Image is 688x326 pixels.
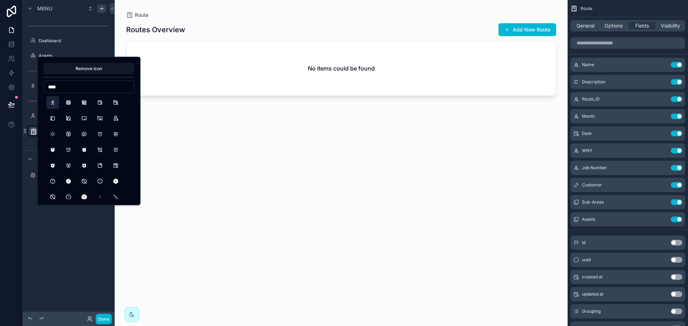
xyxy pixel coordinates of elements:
[37,5,52,12] span: Menu
[109,191,122,204] button: AlertSmallOff
[39,38,109,44] label: Dashboard
[582,216,595,222] span: Assets
[62,191,75,204] button: AlertOctagon
[78,191,91,204] button: AlertOctagonFilled
[582,257,591,263] span: uuid
[78,96,91,109] button: WallOff
[577,22,594,29] span: General
[94,128,106,141] button: Alarm
[46,96,59,109] button: Walk
[78,175,91,188] button: AlertCircleOff
[62,159,75,172] button: AlarmSnooze
[109,159,122,172] button: AlbumOff
[109,96,122,109] button: WalletOff
[635,22,649,29] span: Fields
[39,53,109,59] label: Assets
[94,191,106,204] button: AlertSmall
[27,80,110,92] a: Routing
[109,128,122,141] button: AlarmAverage
[582,113,595,119] span: Month
[582,148,592,154] span: WNY
[43,63,134,74] button: Remove icon
[62,175,75,188] button: AlertCircleFilled
[78,112,91,125] button: Chalkboard
[109,143,122,156] button: AlarmPlus
[36,138,110,150] a: Create New Route
[582,308,601,314] span: Grouping
[62,128,75,141] button: BrandDingtalk
[46,191,59,204] button: AlertHexagonOff
[582,96,600,102] span: Route_ID
[46,112,59,125] button: Wallpaper
[582,62,594,68] span: Name
[27,170,110,181] a: Analytical Report
[582,79,605,85] span: Description
[94,143,106,156] button: AlarmOff
[661,22,680,29] span: Visibility
[27,35,110,47] a: Dashboard
[580,6,592,11] span: Route
[96,314,112,324] button: Done
[46,143,59,156] button: AlarmFilled
[62,112,75,125] button: WallpaperOff
[46,128,59,141] button: BrandWalmart
[94,175,106,188] button: AlertHexagon
[582,199,604,205] span: Sub-Areas
[582,291,603,297] span: updated at
[582,165,607,171] span: Job Number
[94,159,106,172] button: Album
[78,128,91,141] button: BrandKakoTalk
[605,22,623,29] span: Options
[62,96,75,109] button: Wall
[582,131,592,136] span: Date
[78,143,91,156] button: AlarmMinusFilled
[27,110,110,122] a: My Profile
[27,50,110,62] a: Assets
[94,112,106,125] button: ChalkboardOff
[109,175,122,188] button: AlertHexagonFilled
[46,175,59,188] button: AlertCircle
[62,143,75,156] button: AlarmMinus
[582,182,602,188] span: Customer
[582,274,603,280] span: created at
[78,159,91,172] button: AlarmSnoozeFilled
[109,112,122,125] button: Paywall
[582,240,586,245] span: id
[46,159,59,172] button: AlarmPlusFilled
[94,96,106,109] button: Wallet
